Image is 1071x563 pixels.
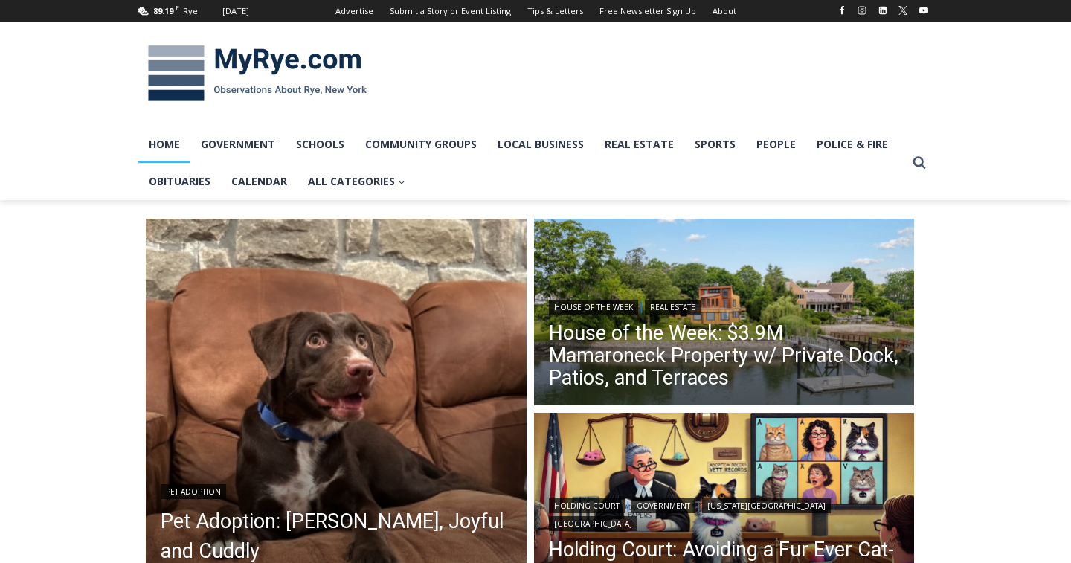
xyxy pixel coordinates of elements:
div: [DATE] [222,4,249,18]
a: Police & Fire [806,126,898,163]
nav: Primary Navigation [138,126,906,201]
a: [GEOGRAPHIC_DATA] [549,516,637,531]
a: People [746,126,806,163]
a: Sports [684,126,746,163]
a: Home [138,126,190,163]
a: Pet Adoption [161,484,226,499]
span: All Categories [308,173,405,190]
a: Linkedin [874,1,892,19]
a: Holding Court [549,498,625,513]
a: Local Business [487,126,594,163]
span: F [176,3,179,11]
div: | | | [549,495,900,531]
a: Real Estate [594,126,684,163]
a: Calendar [221,163,297,200]
a: Facebook [833,1,851,19]
span: 89.19 [153,5,173,16]
div: Rye [183,4,198,18]
a: All Categories [297,163,416,200]
a: [US_STATE][GEOGRAPHIC_DATA] [702,498,831,513]
a: Obituaries [138,163,221,200]
a: House of the Week [549,300,638,315]
a: Government [631,498,695,513]
a: House of the Week: $3.9M Mamaroneck Property w/ Private Dock, Patios, and Terraces [549,322,900,389]
button: View Search Form [906,149,933,176]
img: 1160 Greacen Point Road, Mamaroneck [534,219,915,409]
a: Read More House of the Week: $3.9M Mamaroneck Property w/ Private Dock, Patios, and Terraces [534,219,915,409]
a: YouTube [915,1,933,19]
div: | [549,297,900,315]
a: Community Groups [355,126,487,163]
img: MyRye.com [138,35,376,112]
a: Real Estate [645,300,701,315]
a: Schools [286,126,355,163]
a: Instagram [853,1,871,19]
a: Government [190,126,286,163]
a: X [894,1,912,19]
